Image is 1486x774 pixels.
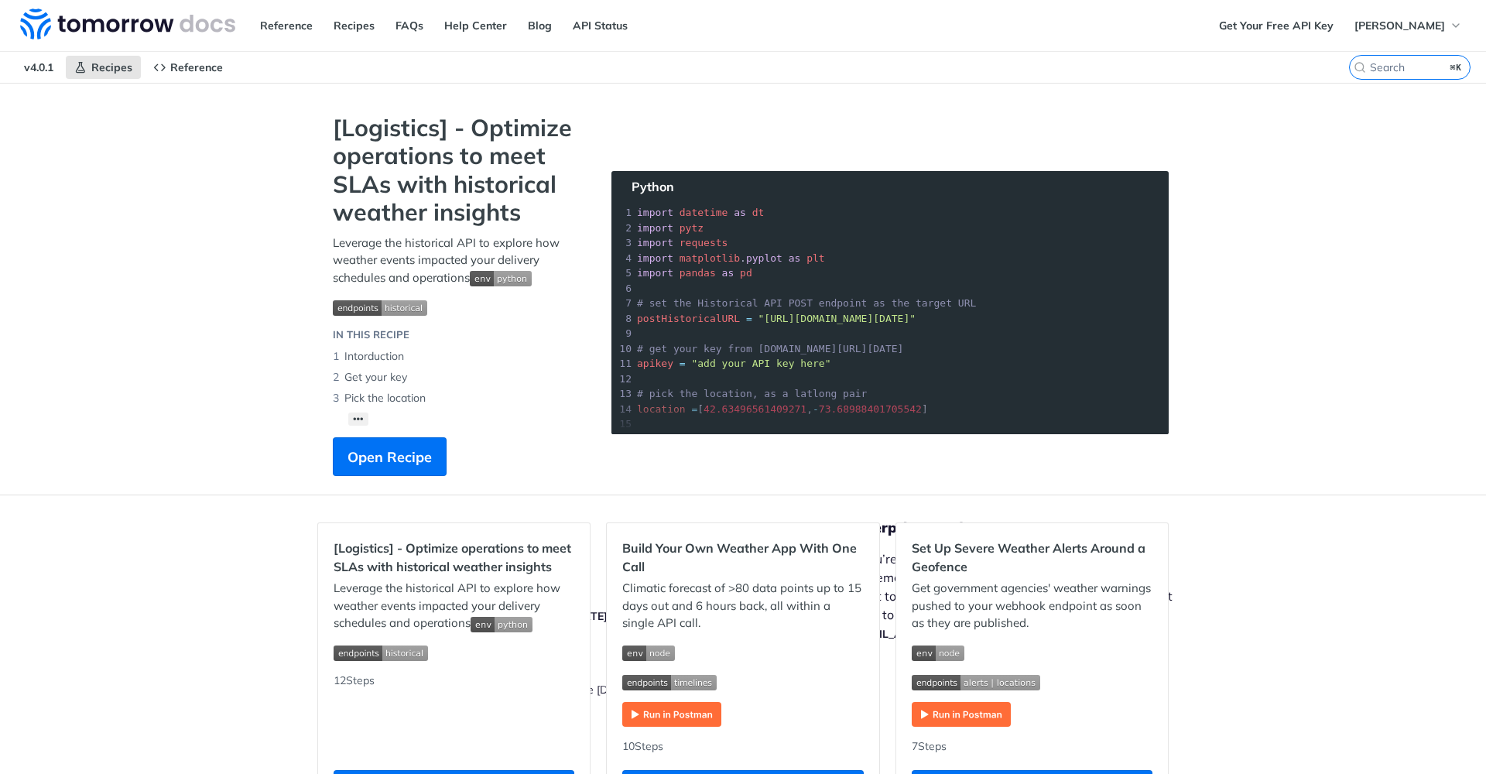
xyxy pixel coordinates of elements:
[471,617,532,632] img: env
[912,646,964,661] img: env
[348,447,432,467] span: Open Recipe
[449,519,851,537] h5: FAQ
[622,646,675,661] img: env
[333,298,580,316] span: Expand image
[348,413,368,426] button: •••
[15,56,62,79] span: v4.0.1
[334,539,574,576] h2: [Logistics] - Optimize operations to meet SLAs with historical weather insights
[470,271,532,286] img: env
[66,56,141,79] a: Recipes
[519,14,560,37] a: Blog
[333,367,580,388] li: Get your key
[334,646,428,661] img: endpoint
[1354,19,1445,33] span: [PERSON_NAME]
[1354,61,1366,74] svg: Search
[912,675,1040,690] img: endpoint
[912,673,1152,690] span: Expand image
[912,539,1152,576] h2: Set Up Severe Weather Alerts Around a Geofence
[622,738,863,755] div: 10 Steps
[622,706,721,721] a: Expand image
[334,673,574,755] div: 12 Steps
[333,346,580,367] li: Intorduction
[622,580,863,632] p: Climatic forecast of >80 data points up to 15 days out and 6 hours back, all within a single API ...
[912,706,1011,721] a: Expand image
[333,437,447,476] button: Open Recipe
[912,738,1152,755] div: 7 Steps
[1346,14,1471,37] button: [PERSON_NAME]
[436,14,515,37] a: Help Center
[1210,14,1342,37] a: Get Your Free API Key
[333,388,580,409] li: Pick the location
[334,644,574,662] span: Expand image
[471,615,532,630] span: Expand image
[851,519,1214,537] h5: Enterprise-Grade Support
[912,702,1011,727] img: Run in Postman
[325,14,383,37] a: Recipes
[622,702,721,727] img: Run in Postman
[622,673,863,690] span: Expand image
[20,9,235,39] img: Tomorrow.io Weather API Docs
[470,270,532,285] span: Expand image
[333,327,409,343] div: IN THIS RECIPE
[334,580,574,632] p: Leverage the historical API to explore how weather events impacted your delivery schedules and op...
[622,644,863,662] span: Expand image
[91,60,132,74] span: Recipes
[1447,60,1466,75] kbd: ⌘K
[170,60,223,74] span: Reference
[622,539,863,576] h2: Build Your Own Weather App With One Call
[912,644,1152,662] span: Expand image
[333,235,580,287] p: Leverage the historical API to explore how weather events impacted your delivery schedules and op...
[622,675,717,690] img: endpoint
[333,300,427,316] img: endpoint
[912,580,1152,632] p: Get government agencies' weather warnings pushed to your webhook endpoint as soon as they are pub...
[333,114,580,227] strong: [Logistics] - Optimize operations to meet SLAs with historical weather insights
[564,14,636,37] a: API Status
[252,14,321,37] a: Reference
[145,56,231,79] a: Reference
[387,14,432,37] a: FAQs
